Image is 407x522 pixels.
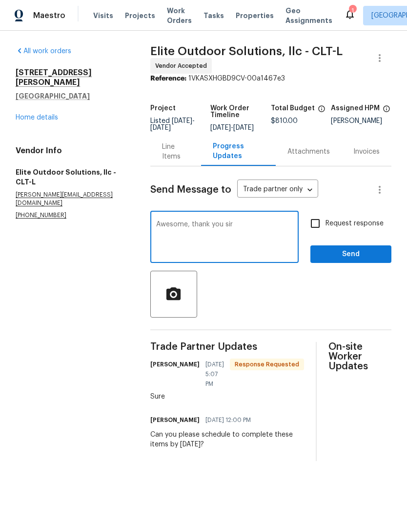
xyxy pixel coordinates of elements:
[271,105,315,112] h5: Total Budget
[210,105,271,119] h5: Work Order Timeline
[231,360,303,369] span: Response Requested
[150,342,304,352] span: Trade Partner Updates
[150,105,176,112] h5: Project
[150,118,195,131] span: -
[150,118,195,131] span: Listed
[150,74,391,83] div: 1VKASXHGBD9CV-00a1467e3
[383,105,390,118] span: The hpm assigned to this work order.
[16,114,58,121] a: Home details
[167,6,192,25] span: Work Orders
[205,415,251,425] span: [DATE] 12:00 PM
[331,118,391,124] div: [PERSON_NAME]
[318,105,326,118] span: The total cost of line items that have been proposed by Opendoor. This sum includes line items th...
[353,147,380,157] div: Invoices
[205,360,224,389] span: [DATE] 5:07 PM
[150,75,186,82] b: Reference:
[16,167,127,187] h5: Elite Outdoor Solutions, llc - CLT-L
[150,124,171,131] span: [DATE]
[203,12,224,19] span: Tasks
[93,11,113,20] span: Visits
[150,392,304,402] div: Sure
[328,342,391,371] span: On-site Worker Updates
[155,61,211,71] span: Vendor Accepted
[150,360,200,369] h6: [PERSON_NAME]
[150,415,200,425] h6: [PERSON_NAME]
[150,430,304,449] div: Can you please schedule to complete these items by [DATE]?
[150,45,343,57] span: Elite Outdoor Solutions, llc - CLT-L
[162,142,189,161] div: Line Items
[349,6,356,16] div: 1
[172,118,192,124] span: [DATE]
[331,105,380,112] h5: Assigned HPM
[237,182,318,198] div: Trade partner only
[213,141,264,161] div: Progress Updates
[287,147,330,157] div: Attachments
[156,221,293,255] textarea: Awesome, thank you sir
[150,185,231,195] span: Send Message to
[285,6,332,25] span: Geo Assignments
[271,118,298,124] span: $810.00
[233,124,254,131] span: [DATE]
[33,11,65,20] span: Maestro
[16,146,127,156] h4: Vendor Info
[210,124,231,131] span: [DATE]
[125,11,155,20] span: Projects
[318,248,384,261] span: Send
[16,48,71,55] a: All work orders
[236,11,274,20] span: Properties
[210,124,254,131] span: -
[326,219,384,229] span: Request response
[310,245,391,263] button: Send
